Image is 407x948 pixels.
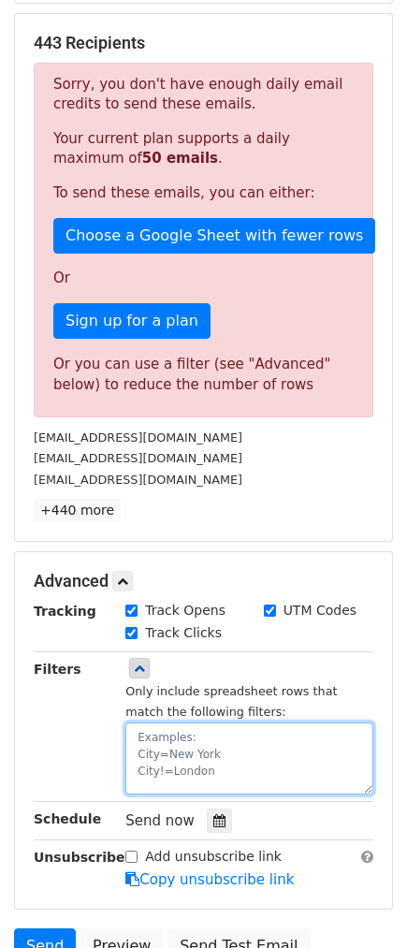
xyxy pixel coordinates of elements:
p: Or [53,269,354,288]
iframe: Chat Widget [313,858,407,948]
label: Track Opens [145,601,225,620]
p: To send these emails, you can either: [53,183,354,203]
a: +440 more [34,499,121,522]
label: UTM Codes [283,601,356,620]
small: [EMAIL_ADDRESS][DOMAIN_NAME] [34,430,242,445]
small: Only include spreadsheet rows that match the following filters: [125,684,337,720]
strong: Unsubscribe [34,850,125,865]
p: Your current plan supports a daily maximum of . [53,129,354,168]
a: Choose a Google Sheet with fewer rows [53,218,375,254]
a: Sign up for a plan [53,303,211,339]
div: 聊天小组件 [313,858,407,948]
label: Add unsubscribe link [145,847,282,867]
div: Or you can use a filter (see "Advanced" below) to reduce the number of rows [53,354,354,396]
strong: Schedule [34,811,101,826]
p: Sorry, you don't have enough daily email credits to send these emails. [53,75,354,114]
small: [EMAIL_ADDRESS][DOMAIN_NAME] [34,451,242,465]
a: Copy unsubscribe link [125,871,294,888]
small: [EMAIL_ADDRESS][DOMAIN_NAME] [34,473,242,487]
strong: Filters [34,662,81,677]
label: Track Clicks [145,623,222,643]
strong: 50 emails [142,150,218,167]
h5: Advanced [34,571,373,591]
h5: 443 Recipients [34,33,373,53]
span: Send now [125,812,195,829]
strong: Tracking [34,604,96,619]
